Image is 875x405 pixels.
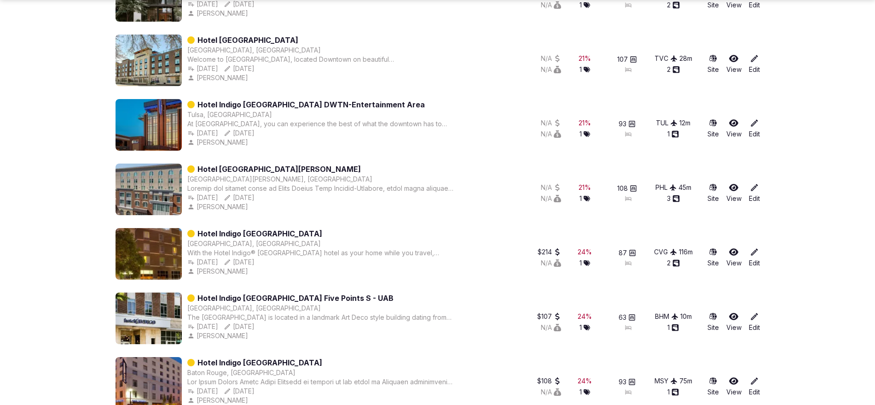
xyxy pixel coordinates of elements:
[224,387,255,396] button: [DATE]
[541,387,561,397] button: N/A
[679,54,692,63] div: 28 m
[579,258,590,268] button: 1
[224,258,255,267] button: [DATE]
[707,54,719,74] button: Site
[224,322,255,331] button: [DATE]
[579,323,590,332] button: 1
[116,35,182,86] img: Featured image for Hotel Indigo Traverse City
[679,54,692,63] button: 28m
[187,175,372,184] div: [GEOGRAPHIC_DATA][PERSON_NAME], [GEOGRAPHIC_DATA]
[579,65,590,74] div: 1
[726,183,742,203] a: View
[619,248,636,258] button: 87
[578,247,592,257] div: 24 %
[187,202,250,211] button: [PERSON_NAME]
[655,183,677,192] button: PHL
[619,119,626,129] span: 93
[541,118,561,128] button: N/A
[537,312,561,321] button: $107
[578,376,592,386] button: 24%
[541,129,561,139] div: N/A
[678,183,691,192] button: 45m
[579,387,590,397] div: 1
[187,193,218,202] button: [DATE]
[187,64,218,73] button: [DATE]
[224,64,255,73] div: [DATE]
[579,129,590,139] div: 1
[667,129,679,139] button: 1
[541,65,561,74] button: N/A
[224,129,255,138] button: [DATE]
[655,312,678,321] button: BHM
[187,129,218,138] button: [DATE]
[187,258,218,267] button: [DATE]
[537,376,561,386] button: $108
[187,55,457,64] div: Welcome to [GEOGRAPHIC_DATA], located Downtown on beautiful [GEOGRAPHIC_DATA]. Conveniently, we a...
[579,118,591,128] div: 21 %
[187,313,457,322] div: The [GEOGRAPHIC_DATA] is located in a landmark Art Deco style building dating from the early 1930...
[187,138,250,147] div: [PERSON_NAME]
[749,376,760,397] a: Edit
[187,267,250,276] div: [PERSON_NAME]
[667,323,679,332] div: 1
[655,54,678,63] button: TVC
[541,183,561,192] button: N/A
[617,184,637,193] button: 108
[619,313,626,322] span: 63
[187,368,296,377] button: Baton Rouge, [GEOGRAPHIC_DATA]
[116,228,182,280] img: Featured image for Hotel Indigo Columbus Architectural Center
[579,183,591,192] button: 21%
[579,54,591,63] div: 21 %
[679,247,693,257] button: 116m
[541,194,561,203] button: N/A
[726,54,742,74] a: View
[707,183,719,203] a: Site
[541,54,561,63] button: N/A
[707,118,719,139] a: Site
[187,322,218,331] button: [DATE]
[667,258,680,268] button: 2
[579,194,590,203] div: 1
[187,396,250,405] button: [PERSON_NAME]
[578,376,592,386] div: 24 %
[667,387,679,397] div: 1
[187,119,457,129] div: At [GEOGRAPHIC_DATA], you can experience the best of what the downtown has to offer: a dramatic s...
[726,118,742,139] a: View
[654,247,677,257] button: CVG
[617,184,628,193] span: 108
[749,183,760,203] a: Edit
[579,183,591,192] div: 21 %
[679,376,692,386] button: 75m
[749,312,760,332] a: Edit
[187,184,457,193] div: Loremip dol sitamet conse ad Elits Doeius Temp Incidid-Utlabore, etdol magna aliquae admin veniam...
[578,312,592,321] button: 24%
[187,304,321,313] button: [GEOGRAPHIC_DATA], [GEOGRAPHIC_DATA]
[619,119,636,129] button: 93
[679,118,690,128] button: 12m
[726,312,742,332] a: View
[187,331,250,340] button: [PERSON_NAME]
